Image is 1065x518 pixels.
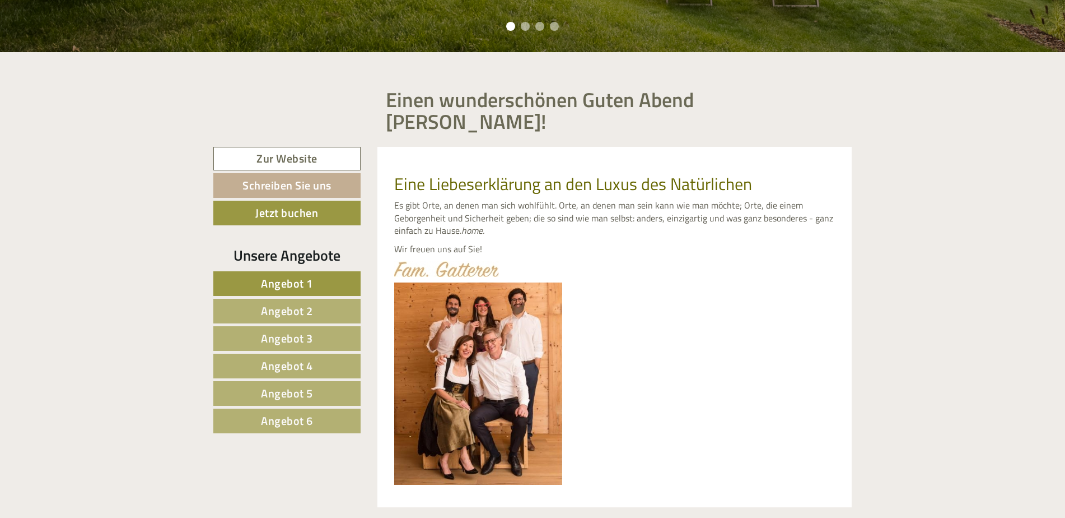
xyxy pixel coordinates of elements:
[386,89,844,133] h1: Einen wunderschönen Guten Abend [PERSON_NAME]!
[261,385,313,402] span: Angebot 5
[213,201,361,225] a: Jetzt buchen
[394,199,835,238] p: Es gibt Orte, an denen man sich wohlfühlt. Orte, an denen man sein kann wie man möchte; Orte, die...
[213,173,361,198] a: Schreiben Sie uns
[213,245,361,266] div: Unsere Angebote
[261,330,313,347] span: Angebot 3
[394,283,562,485] img: image
[261,302,313,320] span: Angebot 2
[394,261,499,277] img: image
[394,243,835,256] p: Wir freuen uns auf Sie!
[261,275,313,292] span: Angebot 1
[213,147,361,171] a: Zur Website
[261,412,313,429] span: Angebot 6
[394,171,752,197] span: Eine Liebeserklärung an den Luxus des Natürlichen
[261,357,313,374] span: Angebot 4
[461,224,484,237] em: home.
